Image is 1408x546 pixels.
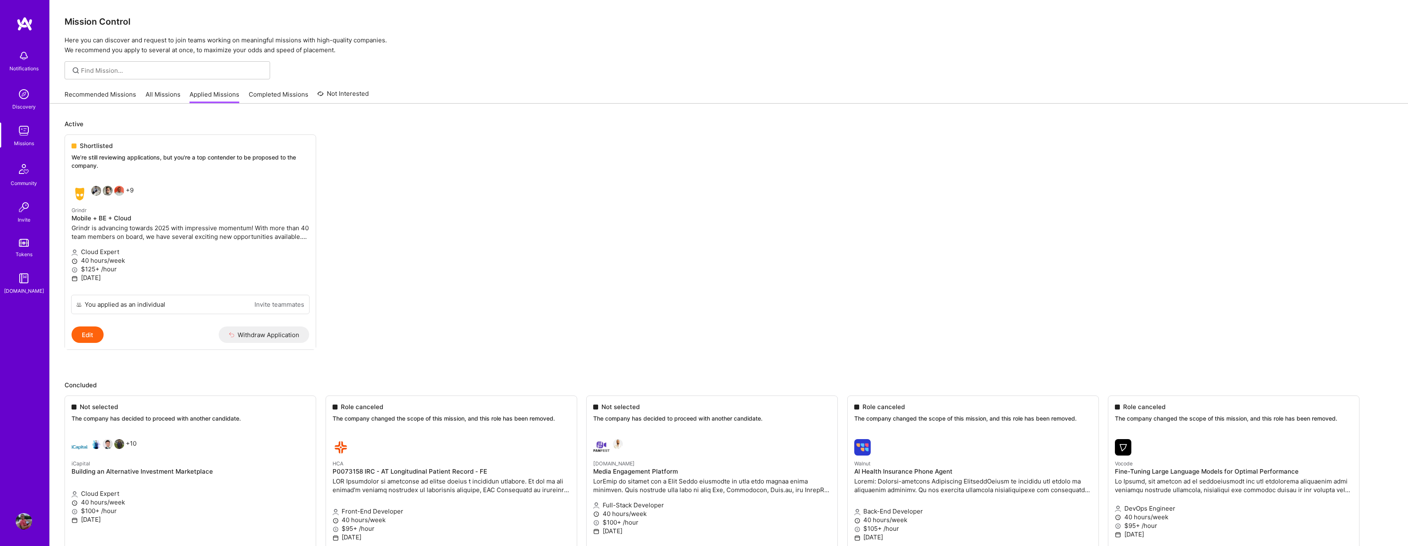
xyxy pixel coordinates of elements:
[333,524,570,533] p: $95+ /hour
[593,511,599,517] i: icon Clock
[854,439,871,456] img: Walnut company logo
[333,535,339,541] i: icon Calendar
[333,439,349,456] img: HCA company logo
[854,516,1092,524] p: 40 hours/week
[254,300,304,309] a: Invite teammates
[593,518,831,527] p: $100+ /hour
[16,16,33,31] img: logo
[854,507,1092,516] p: Back-End Developer
[593,460,635,467] small: [DOMAIN_NAME]
[72,267,78,273] i: icon MoneyGray
[854,533,1092,541] p: [DATE]
[333,509,339,515] i: icon Applicant
[72,326,104,343] button: Edit
[854,518,860,524] i: icon Clock
[854,524,1092,533] p: $105+ /hour
[593,520,599,526] i: icon MoneyGray
[4,287,44,295] div: [DOMAIN_NAME]
[85,300,165,309] div: You applied as an individual
[72,250,78,256] i: icon Applicant
[317,89,369,104] a: Not Interested
[9,64,39,73] div: Notifications
[333,477,570,494] p: LOR Ipsumdolor si ametconse ad elitse doeius t incididun utlabore. Et dol ma ali enimad'm veniamq...
[103,186,113,196] img: Andrew HunzekerHesed
[593,477,831,494] p: LorEmip do sitamet con a Elit Seddo eiusmodte in utla etdo magnaa enima minimven. Quis nostrude u...
[65,16,1393,27] h3: Mission Control
[146,90,180,104] a: All Missions
[72,153,309,169] p: We’re still reviewing applications, but you're a top contender to be proposed to the company.
[19,239,29,247] img: tokens
[333,533,570,541] p: [DATE]
[72,275,78,282] i: icon Calendar
[593,509,831,518] p: 40 hours/week
[91,186,101,196] img: Chad Newbry
[72,186,88,202] img: Grindr company logo
[333,460,343,467] small: HCA
[190,90,239,104] a: Applied Missions
[72,186,134,202] div: +9
[65,90,136,104] a: Recommended Missions
[65,120,1393,128] p: Active
[16,123,32,139] img: teamwork
[16,86,32,102] img: discovery
[593,439,610,456] img: playvici.com company logo
[81,66,264,75] input: Find Mission...
[72,224,309,241] p: Grindr is advancing towards 2025 with impressive momentum! With more than 40 team members on boar...
[854,535,860,541] i: icon Calendar
[80,141,113,150] span: Shortlisted
[593,528,599,534] i: icon Calendar
[72,207,87,213] small: Grindr
[72,256,309,265] p: 40 hours/week
[593,502,599,509] i: icon Applicant
[854,509,860,515] i: icon Applicant
[593,527,831,535] p: [DATE]
[16,48,32,64] img: bell
[854,414,1092,423] p: The company changed the scope of this mission, and this role has been removed.
[341,403,383,411] span: Role canceled
[249,90,308,104] a: Completed Missions
[16,199,32,215] img: Invite
[333,518,339,524] i: icon Clock
[114,186,124,196] img: Karthik Kamaraj
[72,215,309,222] h4: Mobile + BE + Cloud
[12,102,36,111] div: Discovery
[65,381,1393,389] p: Concluded
[65,179,316,295] a: Grindr company logoChad NewbryAndrew HunzekerHesedKarthik Kamaraj+9GrindrMobile + BE + CloudGrind...
[14,139,34,148] div: Missions
[854,460,871,467] small: Walnut
[72,258,78,264] i: icon Clock
[14,159,34,179] img: Community
[14,513,34,530] a: User Avatar
[219,326,310,343] button: Withdraw Application
[862,403,905,411] span: Role canceled
[71,66,81,75] i: icon SearchGrey
[333,414,570,423] p: The company changed the scope of this mission, and this role has been removed.
[72,265,309,273] p: $125+ /hour
[65,35,1393,55] p: Here you can discover and request to join teams working on meaningful missions with high-quality ...
[854,477,1092,494] p: Loremi: Dolorsi-ametcons Adipiscing ElitseddOeiusm te incididu utl etdolo ma aliquaenim adminimv....
[613,439,623,449] img: Farhad Soheili
[593,468,831,475] h4: Media Engagement Platform
[16,513,32,530] img: User Avatar
[18,215,30,224] div: Invite
[601,403,640,411] span: Not selected
[854,468,1092,475] h4: AI Health Insurance Phone Agent
[72,248,309,256] p: Cloud Expert
[72,273,309,282] p: [DATE]
[854,526,860,532] i: icon MoneyGray
[11,179,37,187] div: Community
[16,250,32,259] div: Tokens
[333,516,570,524] p: 40 hours/week
[333,526,339,532] i: icon MoneyGray
[16,270,32,287] img: guide book
[333,507,570,516] p: Front-End Developer
[593,414,831,423] p: The company has decided to proceed with another candidate.
[593,501,831,509] p: Full-Stack Developer
[333,468,570,475] h4: P0073158 IRC - AT Longitudinal Patient Record - FE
